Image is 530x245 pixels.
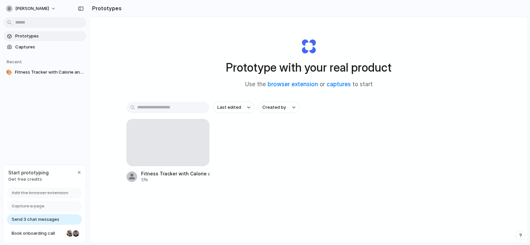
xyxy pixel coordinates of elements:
button: Last edited [213,102,254,113]
span: Send 3 chat messages [12,216,59,223]
a: 🎨Fitness Tracker with Calorie and Muscle Loss Insights [3,67,86,77]
div: Nicole Kubica [66,229,74,237]
span: Start prototyping [8,169,49,176]
a: Fitness Tracker with Calorie and Muscle Loss Insights17h [127,119,209,183]
a: browser extension [268,81,318,88]
a: captures [327,81,351,88]
a: Prototypes [3,31,86,41]
div: Christian Iacullo [72,229,80,237]
span: Created by [262,104,286,111]
span: [PERSON_NAME] [15,5,49,12]
h1: Prototype with your real product [226,59,392,76]
span: Capture a page [12,203,44,210]
span: Get free credits [8,176,49,183]
span: Captures [15,44,83,50]
div: Fitness Tracker with Calorie and Muscle Loss Insights [141,170,209,177]
span: Recent [7,59,22,64]
span: Last edited [217,104,241,111]
h2: Prototypes [89,4,122,12]
a: Book onboarding call [7,228,82,239]
button: [PERSON_NAME] [3,3,59,14]
span: Fitness Tracker with Calorie and Muscle Loss Insights [15,69,83,76]
button: Created by [258,102,299,113]
a: Captures [3,42,86,52]
span: Use the or to start [245,80,373,89]
span: Add the browser extension [12,190,68,196]
span: Book onboarding call [12,230,64,237]
span: Prototypes [15,33,83,39]
div: 17h [141,177,209,183]
div: 🎨 [6,69,12,76]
